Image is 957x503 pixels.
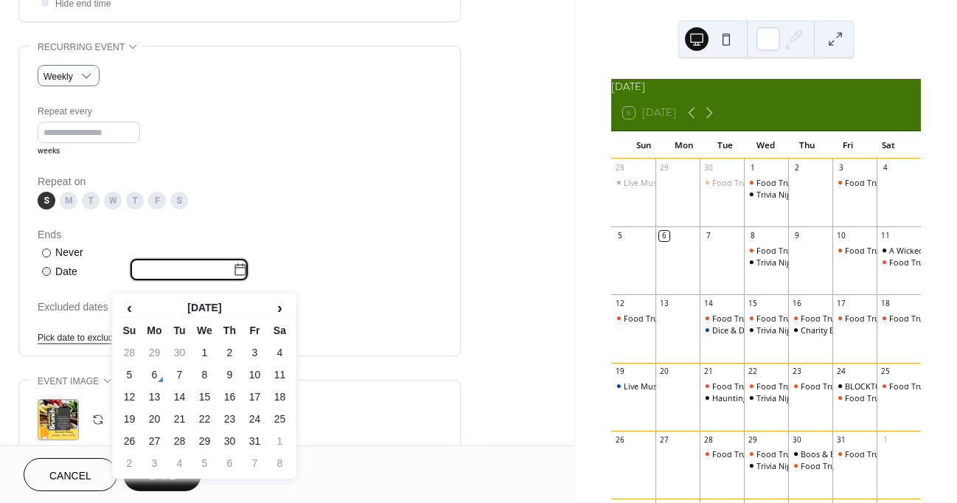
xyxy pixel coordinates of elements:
[142,342,166,363] td: 29
[615,367,625,377] div: 19
[827,131,868,159] div: Fri
[705,131,745,159] div: Tue
[38,192,55,209] div: S
[55,245,83,260] div: Never
[217,342,241,363] td: 2
[142,386,166,407] td: 13
[744,448,788,459] div: Food Truck: Stubbie's Sausages
[60,192,77,209] div: M
[756,257,799,268] div: Trivia Night
[611,177,655,188] div: Live Music by Unwound
[801,313,897,324] div: Food Truck:Twisted Tikka
[217,431,241,451] td: 30
[756,448,875,459] div: Food Truck: Stubbie's Sausages
[38,227,439,243] div: Ends
[24,458,117,491] a: Cancel
[832,381,877,392] div: BLOCKTOBERFEST!
[748,163,758,173] div: 1
[788,460,832,471] div: Food Truck: Taino Roots
[243,320,266,341] th: Fr
[659,434,669,445] div: 27
[38,299,442,315] span: Excluded dates
[792,163,802,173] div: 2
[744,313,788,324] div: Food Truck: Stubbie's Sausages
[192,431,216,451] td: 29
[788,448,832,459] div: Boos & Brews!
[192,453,216,473] td: 5
[703,434,714,445] div: 28
[703,367,714,377] div: 21
[243,386,266,407] td: 17
[615,163,625,173] div: 28
[712,448,819,459] div: Food Truck: Everyday Amore
[192,409,216,429] td: 22
[836,299,846,309] div: 17
[624,177,714,188] div: Live Music by Unwound
[217,409,241,429] td: 23
[744,460,788,471] div: Trivia Night
[117,364,141,385] td: 5
[877,245,921,256] div: A Wicked Night at Blackadder
[792,367,802,377] div: 23
[792,231,802,241] div: 9
[167,409,191,429] td: 21
[243,431,266,451] td: 31
[192,386,216,407] td: 15
[744,189,788,200] div: Trivia Night
[700,381,744,392] div: Food Truck: Fernandwichez
[832,177,877,188] div: Food Truck: Strega Nona's Oven
[243,342,266,363] td: 3
[268,409,291,429] td: 25
[268,299,290,316] span: ›
[615,434,625,445] div: 26
[659,367,669,377] div: 20
[748,299,758,309] div: 15
[756,189,799,200] div: Trivia Night
[167,342,191,363] td: 30
[192,320,216,341] th: We
[703,231,714,241] div: 7
[788,325,832,336] div: Charity Bingo Night
[748,434,758,445] div: 29
[43,72,73,82] span: Weekly
[744,325,788,336] div: Trivia Night
[756,392,799,403] div: Trivia Night
[700,313,744,324] div: Food Truck: Everyday Amore
[880,299,891,309] div: 18
[142,409,166,429] td: 20
[712,177,813,188] div: Food Truck: The Good Life
[869,131,909,159] div: Sat
[192,342,216,363] td: 1
[167,320,191,341] th: Tu
[611,313,655,324] div: Food Truck: Waffle America
[167,453,191,473] td: 4
[38,174,439,190] div: Repeat on
[49,468,91,484] span: Cancel
[38,399,79,440] div: ;
[82,192,100,209] div: T
[611,381,655,392] div: Live Music by Mind the Music
[611,79,921,95] div: [DATE]
[167,386,191,407] td: 14
[877,313,921,324] div: Food Truck: Eim Thai
[712,313,819,324] div: Food Truck: Everyday Amore
[38,146,140,156] div: weeks
[744,257,788,268] div: Trivia Night
[700,448,744,459] div: Food Truck: Everyday Amore
[55,263,248,280] div: Date
[117,453,141,473] td: 2
[117,386,141,407] td: 12
[615,231,625,241] div: 5
[744,381,788,392] div: Food Truck: Stubbie's Sausages
[217,320,241,341] th: Th
[142,364,166,385] td: 6
[243,453,266,473] td: 7
[744,245,788,256] div: Food Truck: Stubbie's Sausages
[787,131,827,159] div: Thu
[792,434,802,445] div: 30
[126,192,144,209] div: T
[142,320,166,341] th: Mo
[756,460,799,471] div: Trivia Night
[756,313,875,324] div: Food Truck: Stubbie's Sausages
[744,392,788,403] div: Trivia Night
